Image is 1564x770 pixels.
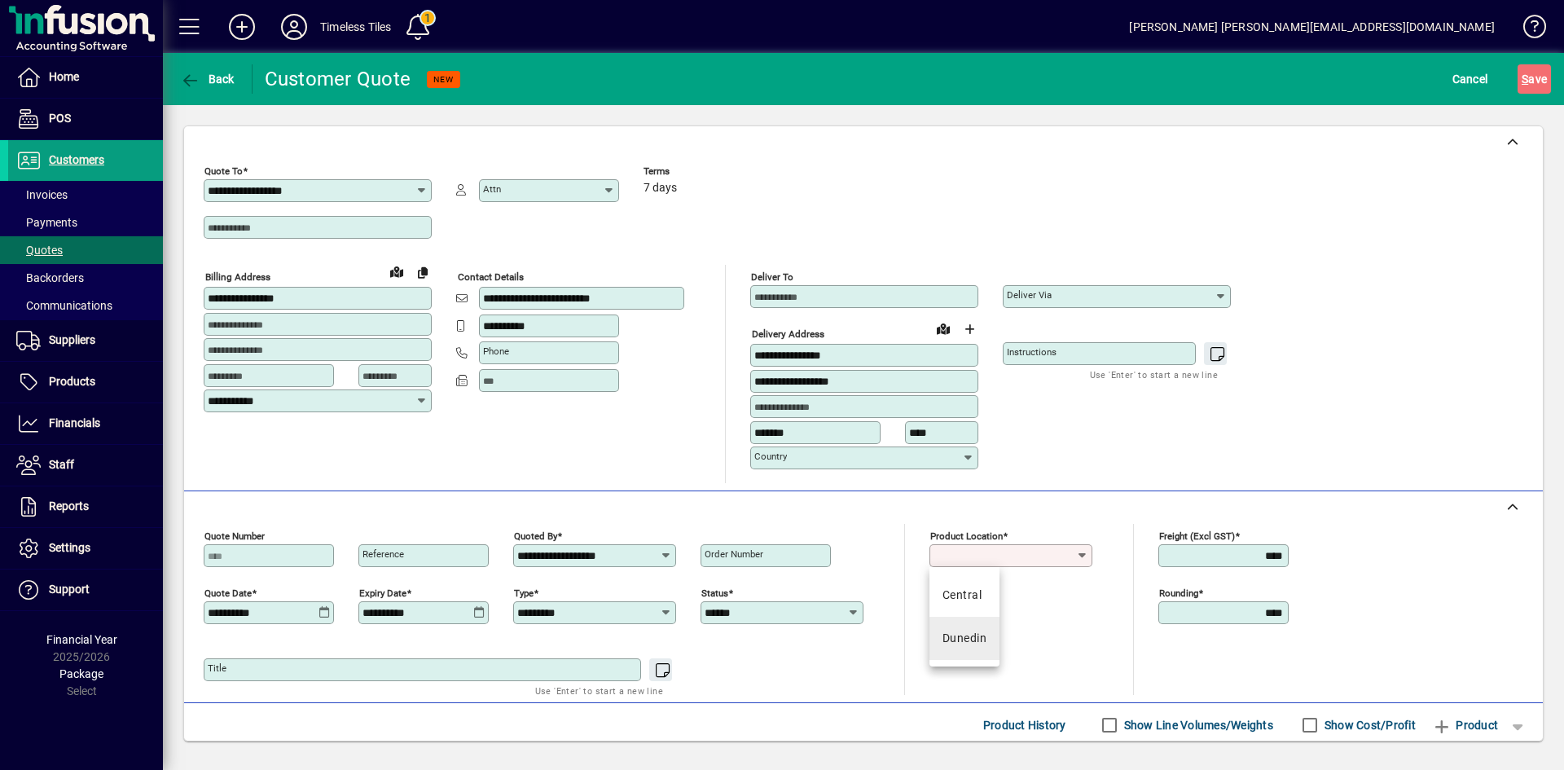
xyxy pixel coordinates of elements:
[8,57,163,98] a: Home
[8,181,163,209] a: Invoices
[8,486,163,527] a: Reports
[16,216,77,229] span: Payments
[930,530,1003,541] mat-label: Product location
[180,73,235,86] span: Back
[49,375,95,388] span: Products
[49,541,90,554] span: Settings
[1090,365,1218,384] mat-hint: Use 'Enter' to start a new line
[983,712,1066,738] span: Product History
[49,583,90,596] span: Support
[204,587,252,598] mat-label: Quote date
[1129,14,1495,40] div: [PERSON_NAME] [PERSON_NAME][EMAIL_ADDRESS][DOMAIN_NAME]
[1432,712,1498,738] span: Product
[1121,717,1273,733] label: Show Line Volumes/Weights
[46,633,117,646] span: Financial Year
[8,99,163,139] a: POS
[208,662,226,674] mat-label: Title
[8,236,163,264] a: Quotes
[1007,346,1057,358] mat-label: Instructions
[701,587,728,598] mat-label: Status
[1448,64,1492,94] button: Cancel
[410,259,436,285] button: Copy to Delivery address
[8,292,163,319] a: Communications
[1511,3,1544,56] a: Knowledge Base
[1518,64,1551,94] button: Save
[8,320,163,361] a: Suppliers
[8,403,163,444] a: Financials
[433,74,454,85] span: NEW
[265,66,411,92] div: Customer Quote
[163,64,253,94] app-page-header-button: Back
[929,574,999,617] mat-option: Central
[362,548,404,560] mat-label: Reference
[49,416,100,429] span: Financials
[49,333,95,346] span: Suppliers
[8,445,163,486] a: Staff
[1452,66,1488,92] span: Cancel
[930,315,956,341] a: View on map
[8,264,163,292] a: Backorders
[1159,530,1235,541] mat-label: Freight (excl GST)
[16,299,112,312] span: Communications
[1159,587,1198,598] mat-label: Rounding
[535,681,663,700] mat-hint: Use 'Enter' to start a new line
[49,458,74,471] span: Staff
[929,617,999,660] mat-option: Dunedin
[49,70,79,83] span: Home
[483,345,509,357] mat-label: Phone
[751,271,793,283] mat-label: Deliver To
[514,530,557,541] mat-label: Quoted by
[1007,289,1052,301] mat-label: Deliver via
[204,165,243,177] mat-label: Quote To
[8,528,163,569] a: Settings
[8,362,163,403] a: Products
[1321,717,1416,733] label: Show Cost/Profit
[16,188,68,201] span: Invoices
[644,182,677,195] span: 7 days
[942,587,982,604] div: Central
[59,667,103,680] span: Package
[644,166,741,177] span: Terms
[16,244,63,257] span: Quotes
[1522,66,1547,92] span: ave
[8,570,163,610] a: Support
[754,451,787,462] mat-label: Country
[216,12,268,42] button: Add
[359,587,406,598] mat-label: Expiry date
[1424,711,1506,740] button: Product
[49,499,89,513] span: Reports
[268,12,320,42] button: Profile
[1522,73,1528,86] span: S
[204,530,265,541] mat-label: Quote number
[8,209,163,236] a: Payments
[514,587,534,598] mat-label: Type
[16,271,84,284] span: Backorders
[49,112,71,125] span: POS
[705,548,763,560] mat-label: Order number
[176,64,239,94] button: Back
[942,630,986,647] div: Dunedin
[320,14,391,40] div: Timeless Tiles
[956,316,982,342] button: Choose address
[384,258,410,284] a: View on map
[49,153,104,166] span: Customers
[483,183,501,195] mat-label: Attn
[977,711,1073,740] button: Product History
